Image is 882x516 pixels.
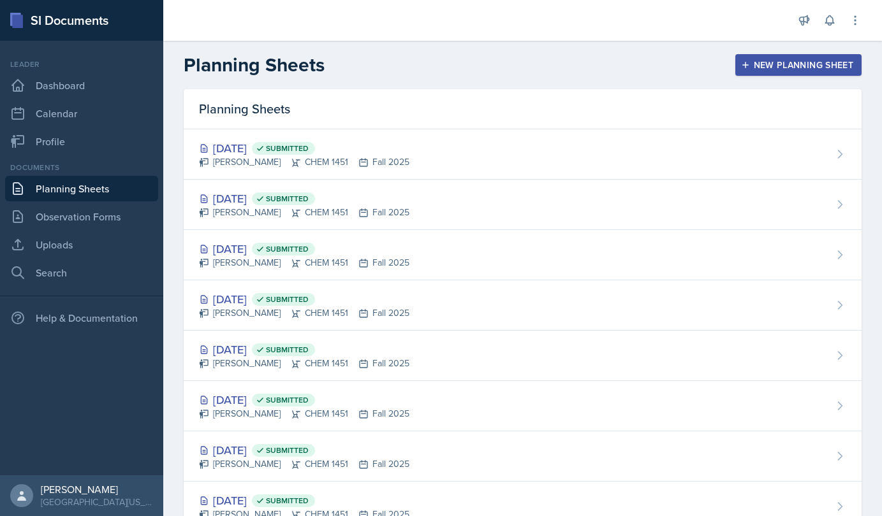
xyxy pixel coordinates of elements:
div: [PERSON_NAME] CHEM 1451 Fall 2025 [199,155,409,169]
span: Submitted [266,496,309,506]
div: [PERSON_NAME] CHEM 1451 Fall 2025 [199,357,409,370]
h2: Planning Sheets [184,54,325,76]
div: Help & Documentation [5,305,158,331]
a: Profile [5,129,158,154]
a: Dashboard [5,73,158,98]
div: Documents [5,162,158,173]
div: [DATE] [199,140,409,157]
div: [DATE] [199,290,409,308]
a: Uploads [5,232,158,257]
a: Calendar [5,101,158,126]
div: [PERSON_NAME] CHEM 1451 Fall 2025 [199,306,409,320]
span: Submitted [266,345,309,355]
div: [DATE] [199,391,409,408]
div: [DATE] [199,190,409,207]
a: [DATE] Submitted [PERSON_NAME]CHEM 1451Fall 2025 [184,331,862,381]
a: [DATE] Submitted [PERSON_NAME]CHEM 1451Fall 2025 [184,280,862,331]
div: [DATE] [199,240,409,257]
span: Submitted [266,143,309,154]
div: Planning Sheets [184,89,862,129]
div: [PERSON_NAME] CHEM 1451 Fall 2025 [199,407,409,420]
span: Submitted [266,244,309,254]
div: New Planning Sheet [744,60,853,70]
div: [PERSON_NAME] CHEM 1451 Fall 2025 [199,206,409,219]
span: Submitted [266,194,309,204]
div: [PERSON_NAME] [41,483,153,496]
div: Leader [5,59,158,70]
a: Search [5,260,158,285]
a: [DATE] Submitted [PERSON_NAME]CHEM 1451Fall 2025 [184,431,862,482]
button: New Planning Sheet [735,54,862,76]
span: Submitted [266,445,309,455]
span: Submitted [266,395,309,405]
div: [GEOGRAPHIC_DATA][US_STATE] [41,496,153,508]
a: Planning Sheets [5,176,158,201]
div: [PERSON_NAME] CHEM 1451 Fall 2025 [199,256,409,269]
a: [DATE] Submitted [PERSON_NAME]CHEM 1451Fall 2025 [184,381,862,431]
a: [DATE] Submitted [PERSON_NAME]CHEM 1451Fall 2025 [184,180,862,230]
div: [DATE] [199,441,409,459]
span: Submitted [266,294,309,305]
div: [PERSON_NAME] CHEM 1451 Fall 2025 [199,457,409,471]
a: Observation Forms [5,204,158,229]
div: [DATE] [199,341,409,358]
div: [DATE] [199,492,409,509]
a: [DATE] Submitted [PERSON_NAME]CHEM 1451Fall 2025 [184,230,862,280]
a: [DATE] Submitted [PERSON_NAME]CHEM 1451Fall 2025 [184,129,862,180]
